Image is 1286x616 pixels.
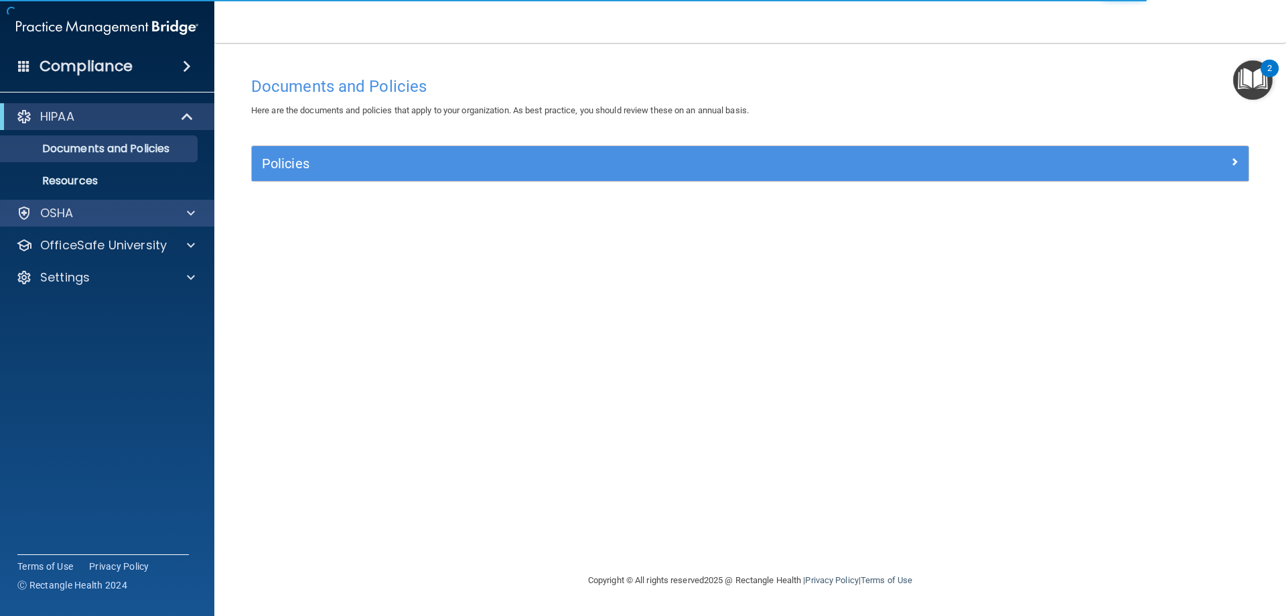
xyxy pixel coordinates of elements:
p: Settings [40,269,90,286]
p: OSHA [40,205,74,221]
a: Privacy Policy [805,575,858,585]
a: Terms of Use [861,575,912,585]
div: Copyright © All rights reserved 2025 @ Rectangle Health | | [506,559,995,602]
a: OfficeSafe University [16,237,195,253]
p: HIPAA [40,109,74,125]
p: OfficeSafe University [40,237,167,253]
p: Resources [9,174,192,188]
img: PMB logo [16,14,198,41]
a: Settings [16,269,195,286]
h4: Compliance [40,57,133,76]
a: HIPAA [16,109,194,125]
a: Policies [262,153,1238,174]
button: Open Resource Center, 2 new notifications [1233,60,1273,100]
p: Documents and Policies [9,142,192,156]
span: Ⓒ Rectangle Health 2024 [17,578,127,592]
a: Privacy Policy [89,560,149,573]
div: 2 [1267,68,1272,86]
a: OSHA [16,205,195,221]
h5: Policies [262,156,989,171]
a: Terms of Use [17,560,73,573]
h4: Documents and Policies [251,78,1249,95]
span: Here are the documents and policies that apply to your organization. As best practice, you should... [251,105,749,115]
